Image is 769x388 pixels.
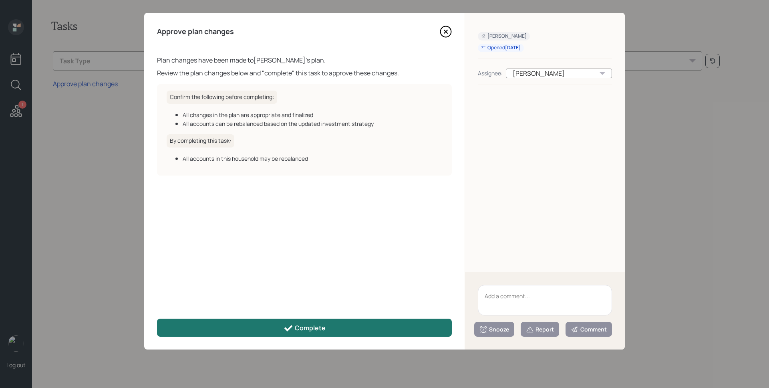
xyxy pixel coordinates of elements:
div: Report [526,325,554,333]
div: Opened [DATE] [481,44,521,51]
div: Comment [571,325,607,333]
div: [PERSON_NAME] [481,33,527,40]
div: All changes in the plan are appropriate and finalized [183,111,442,119]
div: Assignee: [478,69,503,77]
h4: Approve plan changes [157,27,234,36]
button: Report [521,322,559,337]
h6: By completing this task: [167,134,234,148]
div: Plan changes have been made to [PERSON_NAME] 's plan. [157,55,452,65]
div: Complete [284,323,326,333]
div: Snooze [479,325,509,333]
button: Complete [157,319,452,337]
button: Snooze [474,322,514,337]
div: Review the plan changes below and "complete" this task to approve these changes. [157,68,452,78]
button: Comment [566,322,612,337]
div: All accounts can be rebalanced based on the updated investment strategy [183,119,442,128]
div: All accounts in this household may be rebalanced [183,154,442,163]
h6: Confirm the following before completing: [167,91,277,104]
div: [PERSON_NAME] [506,69,612,78]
